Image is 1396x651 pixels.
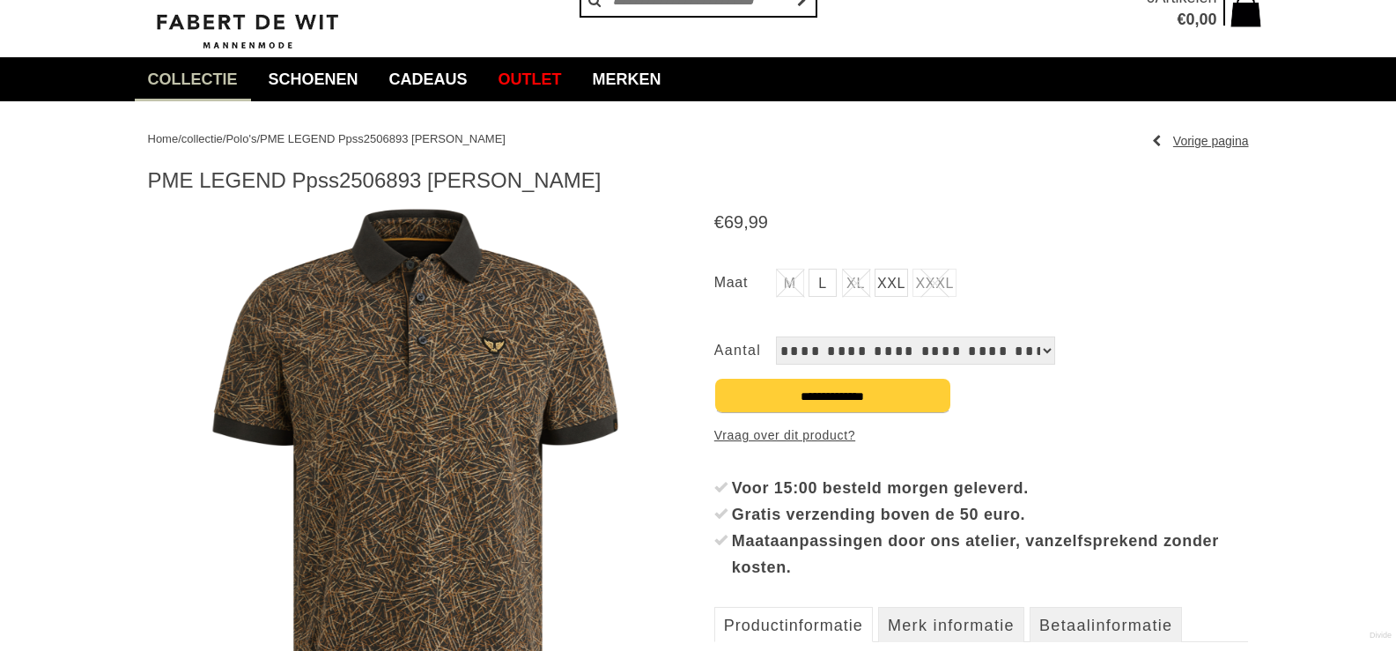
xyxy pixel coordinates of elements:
[223,132,226,145] span: /
[724,212,743,232] span: 69
[714,422,855,448] a: Vraag over dit product?
[178,132,181,145] span: /
[1199,11,1216,28] span: 00
[181,132,223,145] a: collectie
[148,132,179,145] a: Home
[260,132,506,145] a: PME LEGEND Ppss2506893 [PERSON_NAME]
[1370,625,1392,647] a: Divide
[135,57,251,101] a: collectie
[875,269,908,297] a: XXL
[743,212,749,232] span: ,
[714,269,1249,301] ul: Maat
[485,57,575,101] a: Outlet
[749,212,768,232] span: 99
[1194,11,1199,28] span: ,
[714,212,724,232] span: €
[376,57,481,101] a: Cadeaus
[714,528,1249,581] li: Maataanpassingen door ons atelier, vanzelfsprekend zonder kosten.
[1177,11,1185,28] span: €
[809,269,837,297] a: L
[714,607,873,642] a: Productinformatie
[878,607,1024,642] a: Merk informatie
[732,475,1249,501] div: Voor 15:00 besteld morgen geleverd.
[580,57,675,101] a: Merken
[1152,128,1249,154] a: Vorige pagina
[732,501,1249,528] div: Gratis verzending boven de 50 euro.
[225,132,256,145] a: Polo's
[256,132,260,145] span: /
[1185,11,1194,28] span: 0
[148,167,1249,194] h1: PME LEGEND Ppss2506893 [PERSON_NAME]
[714,337,776,365] label: Aantal
[255,57,372,101] a: Schoenen
[1030,607,1182,642] a: Betaalinformatie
